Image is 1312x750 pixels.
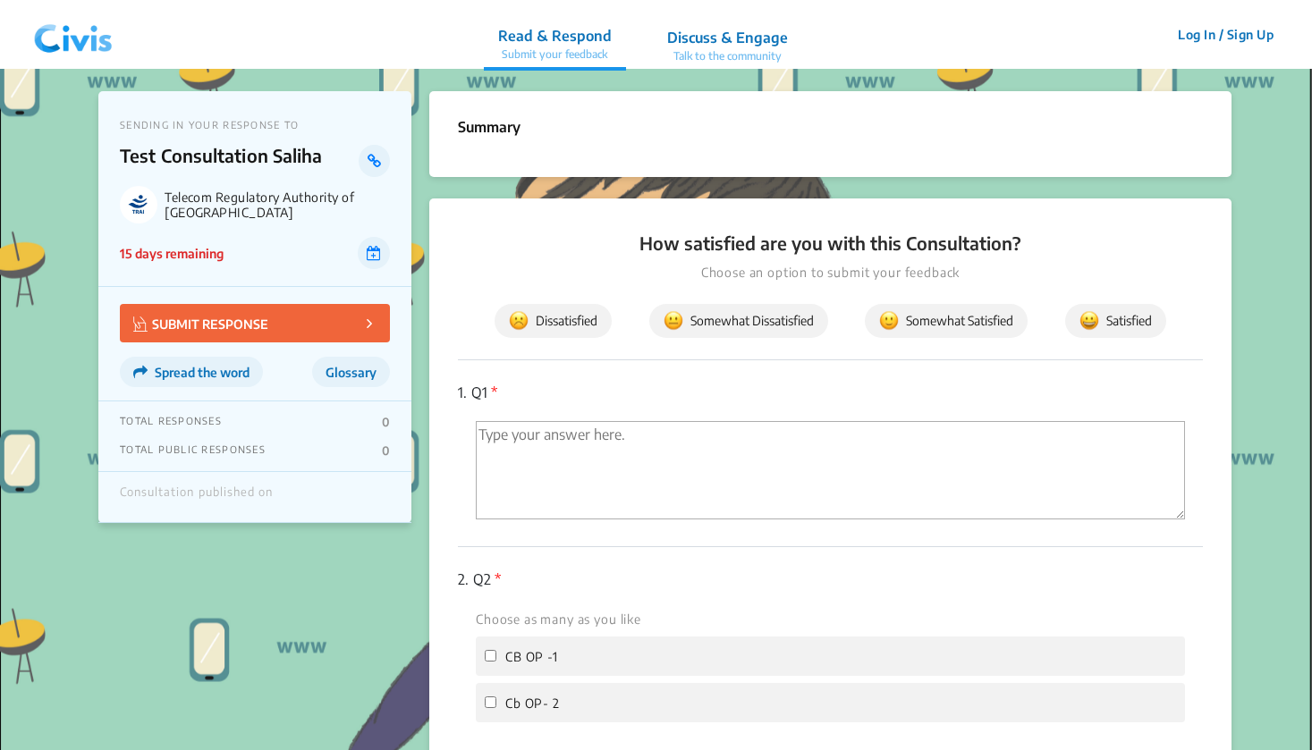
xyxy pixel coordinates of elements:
span: Somewhat Satisfied [879,311,1013,331]
button: SUBMIT RESPONSE [120,304,390,342]
button: Satisfied [1065,304,1166,338]
p: Test Consultation Saliha [120,145,359,177]
span: Somewhat Dissatisfied [664,311,814,331]
p: Choose an option to submit your feedback [458,263,1203,282]
p: TOTAL PUBLIC RESPONSES [120,443,266,458]
p: Summary [458,116,521,138]
p: SENDING IN YOUR RESPONSE TO [120,119,390,131]
button: Log In / Sign Up [1166,21,1285,48]
p: SUBMIT RESPONSE [133,313,268,333]
span: 2. [458,570,469,588]
button: Spread the word [120,357,263,387]
p: 0 [382,443,390,458]
textarea: 'Type your answer here.' | translate [476,421,1185,519]
img: navlogo.png [27,8,120,62]
input: CB OP -1 [485,650,496,662]
p: Discuss & Engage [667,27,788,48]
img: somewhat_satisfied.svg [879,311,899,331]
span: Glossary [326,365,377,380]
p: Talk to the community [667,48,788,64]
span: Satisfied [1079,311,1152,331]
button: Somewhat Satisfied [865,304,1028,338]
span: Spread the word [155,365,250,380]
img: Vector.jpg [133,316,148,332]
img: somewhat_dissatisfied.svg [664,311,683,331]
p: TOTAL RESPONSES [120,415,222,429]
p: 15 days remaining [120,244,224,263]
div: Consultation published on [120,485,273,509]
span: CB OP -1 [505,649,558,664]
p: Telecom Regulatory Authority of [GEOGRAPHIC_DATA] [165,190,390,220]
button: Somewhat Dissatisfied [649,304,828,338]
p: How satisfied are you with this Consultation? [458,231,1203,256]
button: Dissatisfied [495,304,612,338]
button: Glossary [312,357,390,387]
p: Q2 [458,569,1203,590]
img: Telecom Regulatory Authority of India logo [120,186,157,223]
p: Read & Respond [498,25,612,46]
img: dissatisfied.svg [509,311,529,331]
img: satisfied.svg [1079,311,1099,331]
p: Submit your feedback [498,46,612,63]
p: Q1 [458,382,1203,403]
span: Dissatisfied [509,311,597,331]
span: Cb OP- 2 [505,695,560,711]
p: 0 [382,415,390,429]
label: Choose as many as you like [476,610,641,629]
input: Cb OP- 2 [485,696,496,708]
span: 1. [458,383,467,401]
